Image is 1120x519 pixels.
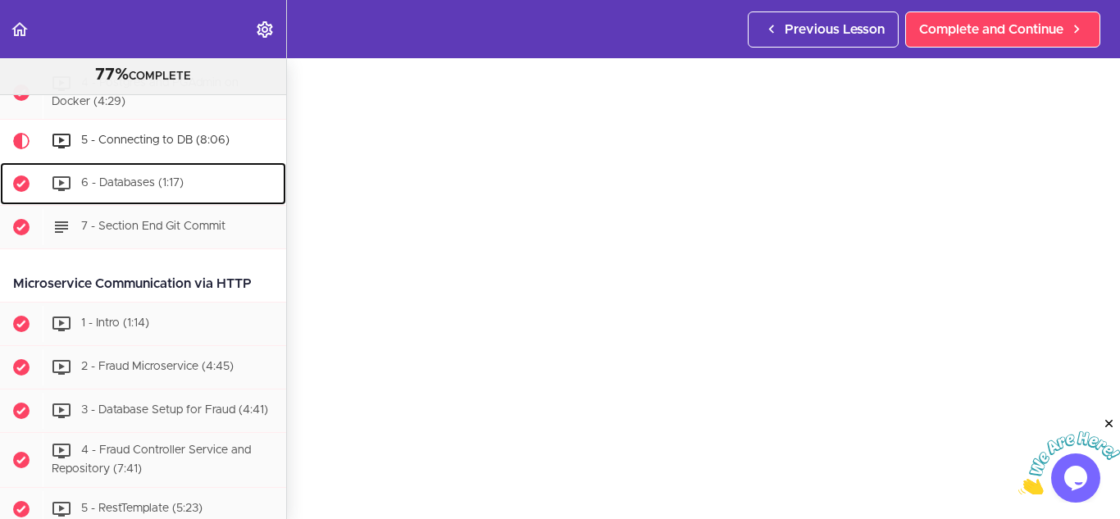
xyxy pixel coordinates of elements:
[905,11,1100,48] a: Complete and Continue
[81,405,268,417] span: 3 - Database Setup for Fraud (4:41)
[81,178,184,189] span: 6 - Databases (1:17)
[81,221,225,233] span: 7 - Section End Git Commit
[20,65,266,86] div: COMPLETE
[1018,417,1120,494] iframe: chat widget
[81,135,230,147] span: 5 - Connecting to DB (8:06)
[785,20,885,39] span: Previous Lesson
[81,503,203,514] span: 5 - RestTemplate (5:23)
[52,445,251,476] span: 4 - Fraud Controller Service and Repository (7:41)
[255,20,275,39] svg: Settings Menu
[81,362,234,373] span: 2 - Fraud Microservice (4:45)
[52,77,239,107] span: 4 - Postgres and PGAdmin on Docker (4:29)
[81,318,149,330] span: 1 - Intro (1:14)
[919,20,1063,39] span: Complete and Continue
[320,62,1087,494] iframe: Video Player
[10,20,30,39] svg: Back to course curriculum
[748,11,899,48] a: Previous Lesson
[95,66,129,83] span: 77%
